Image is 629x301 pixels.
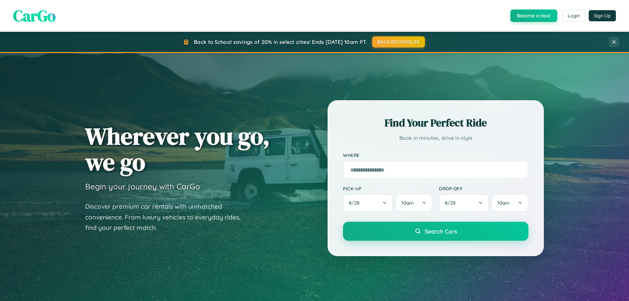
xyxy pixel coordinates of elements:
span: 8 / 28 [349,200,363,206]
span: 10am [497,200,510,206]
button: Sign Up [589,10,616,21]
button: Search Cars [343,222,528,241]
p: Book in minutes, drive in style [343,133,528,143]
button: Become a Host [510,9,557,22]
label: Drop-off [439,186,528,191]
span: 10am [401,200,414,206]
span: CarGo [13,5,56,27]
button: 10am [395,194,432,212]
p: Discover premium car rentals with unmatched convenience. From luxury vehicles to everyday rides, ... [85,201,249,233]
label: Where [343,153,528,158]
span: Back to School savings of 20% in select cities! Ends [DATE] 10am PT. [194,39,367,45]
button: 8/29 [439,194,489,212]
button: Login [562,10,585,22]
span: Search Cars [425,228,457,235]
button: BACK2SCHOOL20 [372,36,425,47]
h3: Begin your journey with CarGo [85,181,200,191]
label: Pick-up [343,186,432,191]
button: 10am [491,194,528,212]
h1: Wherever you go, we go [85,123,270,175]
span: 8 / 29 [445,200,459,206]
h2: Find Your Perfect Ride [343,116,528,130]
button: 8/28 [343,194,393,212]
